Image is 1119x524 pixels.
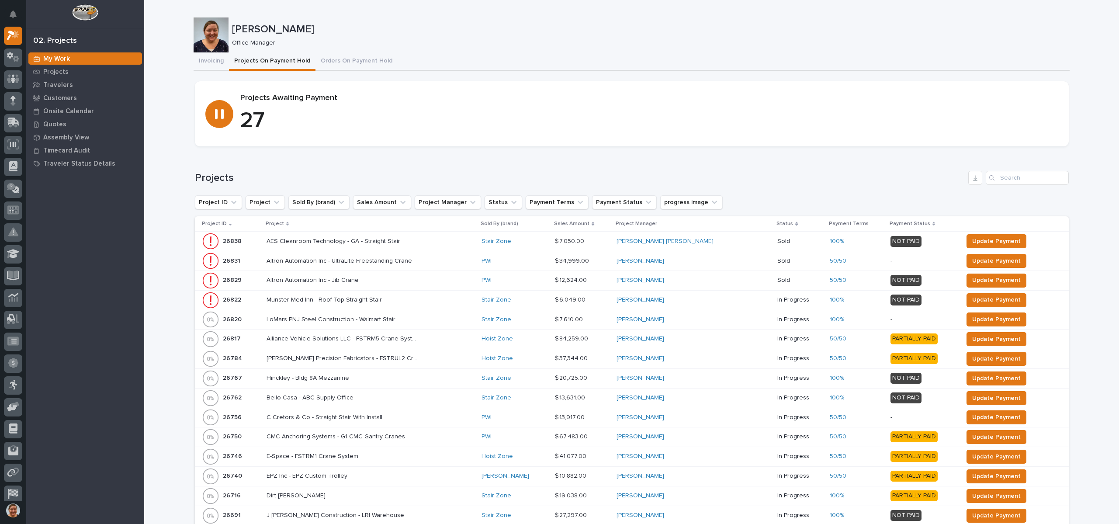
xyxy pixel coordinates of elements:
[267,412,384,421] p: C Cretors & Co - Straight Stair With Install
[972,432,1021,442] span: Update Payment
[246,195,285,209] button: Project
[223,510,243,519] p: 26691
[526,195,589,209] button: Payment Terms
[972,412,1021,423] span: Update Payment
[267,275,360,284] p: Altron Automation Inc - Jib Crane
[26,131,144,144] a: Assembly View
[555,392,587,402] p: $ 13,631.00
[555,451,588,460] p: $ 41,077.00
[967,410,1026,424] button: Update Payment
[555,275,589,284] p: $ 12,624.00
[195,388,1069,408] tr: 2676226762 Bello Casa - ABC Supply OfficeBello Casa - ABC Supply Office Stair Zone $ 13,631.00$ 1...
[4,5,22,24] button: Notifications
[267,431,407,441] p: CMC Anchoring Systems - G1 CMC Gantry Cranes
[890,490,938,501] div: PARTIALLY PAID
[890,451,938,462] div: PARTIALLY PAID
[972,334,1021,344] span: Update Payment
[777,453,823,460] p: In Progress
[223,412,243,421] p: 26756
[777,394,823,402] p: In Progress
[967,430,1026,444] button: Update Payment
[986,171,1069,185] input: Search
[43,55,70,63] p: My Work
[482,257,492,265] a: PWI
[617,335,664,343] a: [PERSON_NAME]
[972,451,1021,462] span: Update Payment
[223,451,244,460] p: 26746
[617,316,664,323] a: [PERSON_NAME]
[830,257,846,265] a: 50/50
[267,256,414,265] p: Altron Automation Inc - UltraLite Freestanding Crane
[555,256,591,265] p: $ 34,999.00
[890,236,922,247] div: NOT PAID
[482,375,511,382] a: Stair Zone
[223,431,243,441] p: 26750
[555,510,589,519] p: $ 27,297.00
[485,195,522,209] button: Status
[777,316,823,323] p: In Progress
[11,10,22,24] div: Notifications
[195,271,1069,290] tr: 2682926829 Altron Automation Inc - Jib CraneAltron Automation Inc - Jib Crane PWI $ 12,624.00$ 12...
[26,91,144,104] a: Customers
[223,314,243,323] p: 26820
[482,492,511,500] a: Stair Zone
[267,451,360,460] p: E-Space - FSTRM1 Crane System
[482,512,511,519] a: Stair Zone
[555,431,589,441] p: $ 67,483.00
[202,219,227,229] p: Project ID
[830,512,844,519] a: 100%
[972,314,1021,325] span: Update Payment
[482,355,513,362] a: Hoist Zone
[890,392,922,403] div: NOT PAID
[223,256,242,265] p: 26831
[555,490,589,500] p: $ 19,038.00
[777,512,823,519] p: In Progress
[43,147,90,155] p: Timecard Audit
[26,78,144,91] a: Travelers
[267,236,402,245] p: AES Cleanroom Technology - GA - Straight Stair
[43,108,94,115] p: Onsite Calendar
[967,274,1026,288] button: Update Payment
[830,492,844,500] a: 100%
[33,36,77,46] div: 02. Projects
[26,118,144,131] a: Quotes
[43,160,115,168] p: Traveler Status Details
[967,332,1026,346] button: Update Payment
[972,275,1021,285] span: Update Payment
[223,295,243,304] p: 26822
[481,219,518,229] p: Sold By (brand)
[972,373,1021,384] span: Update Payment
[617,355,664,362] a: [PERSON_NAME]
[240,108,1058,134] p: 27
[555,236,586,245] p: $ 7,050.00
[195,427,1069,447] tr: 2675026750 CMC Anchoring Systems - G1 CMC Gantry CranesCMC Anchoring Systems - G1 CMC Gantry Cran...
[482,433,492,441] a: PWI
[617,296,664,304] a: [PERSON_NAME]
[223,353,244,362] p: 26784
[617,433,664,441] a: [PERSON_NAME]
[777,296,823,304] p: In Progress
[776,219,793,229] p: Status
[195,408,1069,427] tr: 2675626756 C Cretors & Co - Straight Stair With InstallC Cretors & Co - Straight Stair With Insta...
[967,254,1026,268] button: Update Payment
[288,195,350,209] button: Sold By (brand)
[195,172,965,184] h1: Projects
[830,316,844,323] a: 100%
[267,392,355,402] p: Bello Casa - ABC Supply Office
[267,490,327,500] p: Dirt [PERSON_NAME]
[890,431,938,442] div: PARTIALLY PAID
[830,433,846,441] a: 50/50
[555,353,589,362] p: $ 37,344.00
[972,256,1021,266] span: Update Payment
[195,349,1069,368] tr: 2678426784 [PERSON_NAME] Precision Fabricators - FSTRUL2 Crane System[PERSON_NAME] Precision Fabr...
[267,314,397,323] p: LoMars PNJ Steel Construction - Walmart Stair
[195,447,1069,466] tr: 2674626746 E-Space - FSTRM1 Crane SystemE-Space - FSTRM1 Crane System Hoist Zone $ 41,077.00$ 41,...
[830,296,844,304] a: 100%
[482,394,511,402] a: Stair Zone
[972,510,1021,521] span: Update Payment
[617,512,664,519] a: [PERSON_NAME]
[617,394,664,402] a: [PERSON_NAME]
[617,414,664,421] a: [PERSON_NAME]
[777,238,823,245] p: Sold
[26,65,144,78] a: Projects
